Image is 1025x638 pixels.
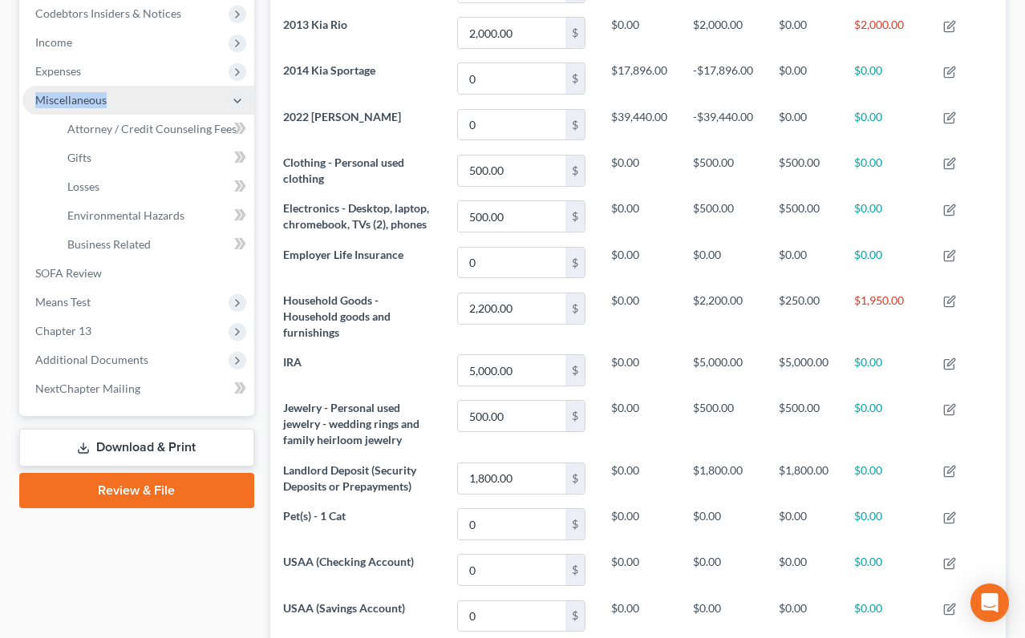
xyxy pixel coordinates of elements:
[565,555,585,585] div: $
[841,547,930,593] td: $0.00
[766,502,841,547] td: $0.00
[35,6,181,20] span: Codebtors Insiders & Notices
[55,230,254,259] a: Business Related
[35,266,102,280] span: SOFA Review
[67,180,99,193] span: Losses
[283,463,416,493] span: Landlord Deposit (Security Deposits or Prepayments)
[766,240,841,285] td: $0.00
[283,248,403,261] span: Employer Life Insurance
[35,295,91,309] span: Means Test
[766,147,841,193] td: $500.00
[565,601,585,632] div: $
[841,240,930,285] td: $0.00
[680,56,766,102] td: -$17,896.00
[67,208,184,222] span: Environmental Hazards
[766,194,841,240] td: $500.00
[565,293,585,324] div: $
[680,285,766,347] td: $2,200.00
[598,455,680,501] td: $0.00
[458,110,565,140] input: 0.00
[598,147,680,193] td: $0.00
[565,509,585,539] div: $
[458,63,565,94] input: 0.00
[283,110,401,123] span: 2022 [PERSON_NAME]
[598,194,680,240] td: $0.00
[283,401,419,446] span: Jewelry - Personal used jewelry - wedding rings and family heirloom jewelry
[22,259,254,288] a: SOFA Review
[841,56,930,102] td: $0.00
[841,502,930,547] td: $0.00
[766,455,841,501] td: $1,800.00
[55,172,254,201] a: Losses
[766,285,841,347] td: $250.00
[565,463,585,494] div: $
[565,401,585,431] div: $
[565,18,585,48] div: $
[841,194,930,240] td: $0.00
[680,102,766,147] td: -$39,440.00
[680,455,766,501] td: $1,800.00
[67,151,91,164] span: Gifts
[35,64,81,78] span: Expenses
[283,555,414,568] span: USAA (Checking Account)
[67,237,151,251] span: Business Related
[565,201,585,232] div: $
[680,394,766,455] td: $500.00
[283,201,429,231] span: Electronics - Desktop, laptop, chromebook, TVs (2), phones
[35,324,91,337] span: Chapter 13
[680,240,766,285] td: $0.00
[458,463,565,494] input: 0.00
[766,102,841,147] td: $0.00
[680,547,766,593] td: $0.00
[598,56,680,102] td: $17,896.00
[565,63,585,94] div: $
[565,355,585,386] div: $
[766,56,841,102] td: $0.00
[283,63,375,77] span: 2014 Kia Sportage
[55,143,254,172] a: Gifts
[598,394,680,455] td: $0.00
[283,509,346,523] span: Pet(s) - 1 Cat
[458,601,565,632] input: 0.00
[19,429,254,466] a: Download & Print
[598,547,680,593] td: $0.00
[565,155,585,186] div: $
[680,502,766,547] td: $0.00
[67,122,237,135] span: Attorney / Credit Counseling Fees
[283,293,391,339] span: Household Goods - Household goods and furnishings
[458,555,565,585] input: 0.00
[841,394,930,455] td: $0.00
[841,102,930,147] td: $0.00
[283,355,302,369] span: IRA
[841,147,930,193] td: $0.00
[598,102,680,147] td: $39,440.00
[458,355,565,386] input: 0.00
[458,248,565,278] input: 0.00
[458,18,565,48] input: 0.00
[35,35,72,49] span: Income
[970,583,1009,622] div: Open Intercom Messenger
[458,401,565,431] input: 0.00
[283,155,404,185] span: Clothing - Personal used clothing
[55,201,254,230] a: Environmental Hazards
[598,285,680,347] td: $0.00
[565,248,585,278] div: $
[598,502,680,547] td: $0.00
[565,110,585,140] div: $
[766,348,841,394] td: $5,000.00
[766,394,841,455] td: $500.00
[598,348,680,394] td: $0.00
[680,348,766,394] td: $5,000.00
[35,382,140,395] span: NextChapter Mailing
[458,201,565,232] input: 0.00
[841,348,930,394] td: $0.00
[458,509,565,539] input: 0.00
[35,93,107,107] span: Miscellaneous
[22,374,254,403] a: NextChapter Mailing
[283,18,347,31] span: 2013 Kia Rio
[283,601,405,615] span: USAA (Savings Account)
[680,10,766,56] td: $2,000.00
[766,10,841,56] td: $0.00
[55,115,254,143] a: Attorney / Credit Counseling Fees
[841,10,930,56] td: $2,000.00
